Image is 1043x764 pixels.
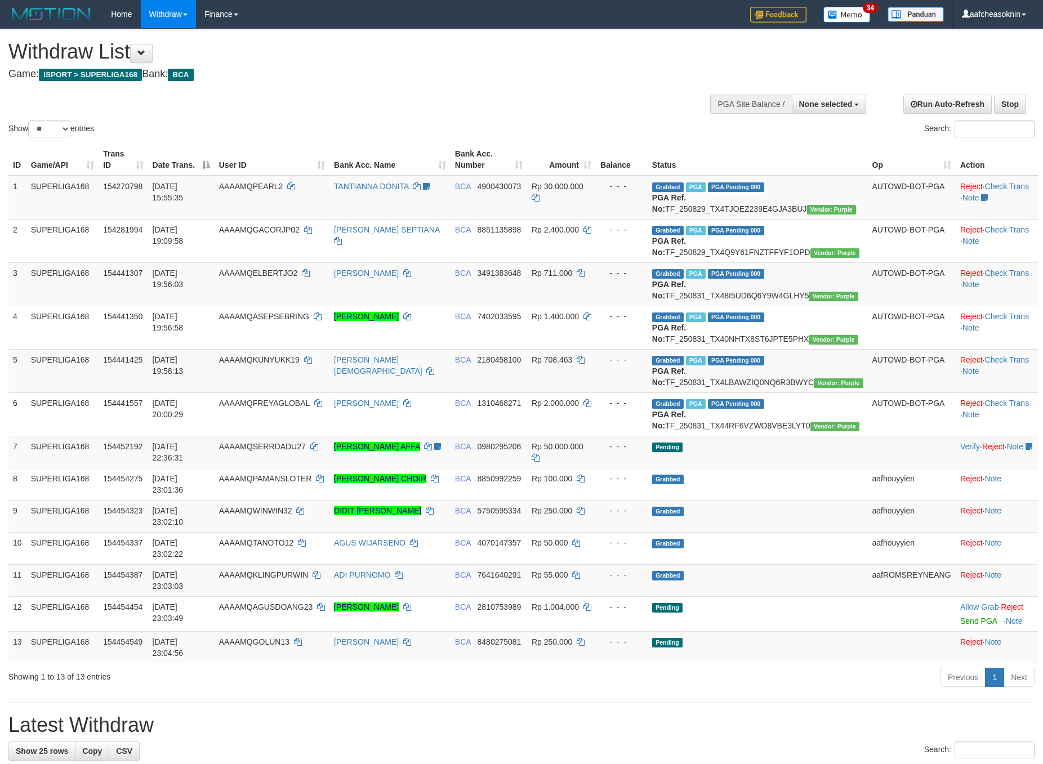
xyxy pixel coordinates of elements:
a: TANTIANNA DONITA [334,182,409,191]
span: Grabbed [652,182,684,192]
span: Vendor URL: https://trx4.1velocity.biz [810,422,859,431]
td: SUPERLIGA168 [26,564,99,596]
label: Search: [924,741,1035,758]
img: Button%20Memo.svg [823,7,871,23]
span: AAAAMQTANOTO12 [219,538,294,547]
span: Vendor URL: https://trx4.1velocity.biz [809,292,858,301]
a: Reject [960,225,983,234]
a: Note [962,323,979,332]
td: SUPERLIGA168 [26,532,99,564]
td: aafROMSREYNEANG [868,564,956,596]
a: [PERSON_NAME][DEMOGRAPHIC_DATA] [334,355,422,376]
a: Check Trans [985,312,1029,321]
a: Note [985,570,1002,579]
td: AUTOWD-BOT-PGA [868,262,956,306]
div: - - - [600,311,643,322]
a: [PERSON_NAME] [334,269,399,278]
td: TF_250831_TX40NHTX8ST6JPTE5PHX [648,306,868,349]
th: Amount: activate to sort column ascending [527,144,596,176]
span: Marked by aafsoycanthlai [686,269,706,279]
a: Check Trans [985,225,1029,234]
span: 154441307 [103,269,142,278]
td: TF_250831_TX48I5UD6Q6Y9W4GLHY5 [648,262,868,306]
td: SUPERLIGA168 [26,392,99,436]
a: Note [985,506,1002,515]
h1: Latest Withdraw [8,714,1035,736]
span: AAAAMQAGUSDOANG23 [219,602,313,611]
h1: Withdraw List [8,41,684,63]
a: Reject [960,474,983,483]
td: SUPERLIGA168 [26,500,99,532]
span: PGA Pending [708,269,764,279]
span: AAAAMQFREYAGLOBAL [219,399,310,408]
td: · [956,532,1038,564]
span: 154441557 [103,399,142,408]
span: BCA [455,538,471,547]
span: Grabbed [652,269,684,279]
span: Grabbed [652,356,684,365]
span: Grabbed [652,475,684,484]
span: 154454387 [103,570,142,579]
span: Grabbed [652,312,684,322]
a: Reject [960,506,983,515]
b: PGA Ref. No: [652,323,686,343]
span: 154454454 [103,602,142,611]
td: SUPERLIGA168 [26,306,99,349]
span: Pending [652,443,683,452]
div: - - - [600,224,643,235]
span: AAAAMQPAMANSLOTER [219,474,312,483]
span: [DATE] 20:00:29 [153,399,184,419]
th: Balance [596,144,648,176]
td: SUPERLIGA168 [26,219,99,262]
span: Vendor URL: https://trx4.1velocity.biz [809,335,858,345]
span: BCA [455,225,471,234]
span: Grabbed [652,539,684,548]
span: AAAAMQELBERTJO2 [219,269,298,278]
td: · [956,468,1038,500]
td: · · [956,392,1038,436]
a: Reject [982,442,1005,451]
a: Note [985,637,1002,646]
span: None selected [799,100,853,109]
div: - - - [600,397,643,409]
a: Note [962,367,979,376]
a: Note [1006,616,1023,626]
span: BCA [455,570,471,579]
td: AUTOWD-BOT-PGA [868,176,956,220]
a: Previous [941,668,986,687]
td: 2 [8,219,26,262]
td: SUPERLIGA168 [26,596,99,631]
th: User ID: activate to sort column ascending [215,144,329,176]
span: Rp 100.000 [532,474,572,483]
span: AAAAMQWINWIN32 [219,506,292,515]
span: 154454275 [103,474,142,483]
td: AUTOWD-BOT-PGA [868,219,956,262]
span: 154441350 [103,312,142,321]
span: 34 [863,3,878,13]
a: Copy [75,741,109,761]
div: - - - [600,181,643,192]
td: AUTOWD-BOT-PGA [868,349,956,392]
a: Reject [960,269,983,278]
span: 154454549 [103,637,142,646]
img: panduan.png [888,7,944,22]
span: Rp 30.000.000 [532,182,583,191]
span: [DATE] 19:56:03 [153,269,184,289]
a: [PERSON_NAME] SEPTIANA [334,225,440,234]
span: PGA Pending [708,226,764,235]
div: - - - [600,441,643,452]
h4: Game: Bank: [8,69,684,80]
a: Reject [1001,602,1023,611]
select: Showentries [28,120,70,137]
img: Feedback.jpg [750,7,806,23]
div: - - - [600,636,643,647]
td: 7 [8,436,26,468]
b: PGA Ref. No: [652,236,686,257]
span: Copy 3491383648 to clipboard [478,269,521,278]
button: None selected [792,95,867,114]
img: MOTION_logo.png [8,6,94,23]
span: Vendor URL: https://trx4.1velocity.biz [810,248,859,258]
td: SUPERLIGA168 [26,468,99,500]
span: [DATE] 22:36:31 [153,442,184,462]
a: Check Trans [985,355,1029,364]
